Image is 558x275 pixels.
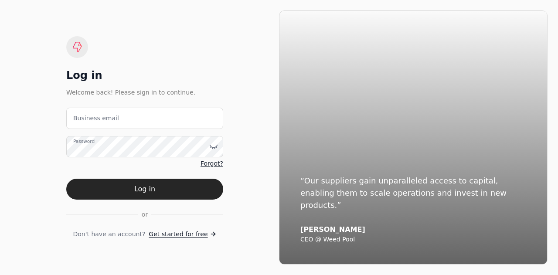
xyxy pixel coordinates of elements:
div: [PERSON_NAME] [300,225,526,234]
div: Log in [66,68,223,82]
a: Get started for free [149,230,216,239]
span: Don't have an account? [73,230,145,239]
a: Forgot? [201,159,223,168]
span: or [142,210,148,219]
button: Log in [66,179,223,200]
div: Welcome back! Please sign in to continue. [66,88,223,97]
span: Get started for free [149,230,208,239]
div: CEO @ Weed Pool [300,236,526,244]
label: Password [73,138,95,145]
div: “Our suppliers gain unparalleled access to capital, enabling them to scale operations and invest ... [300,175,526,211]
label: Business email [73,114,119,123]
